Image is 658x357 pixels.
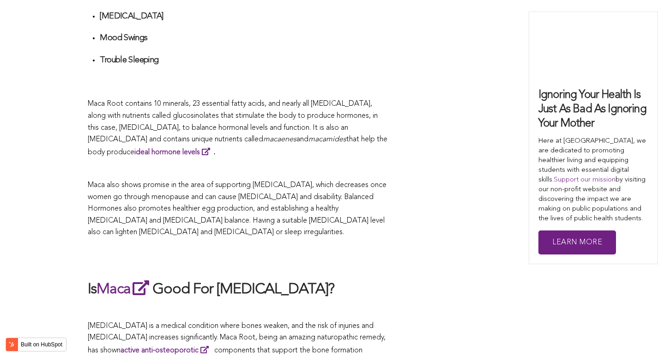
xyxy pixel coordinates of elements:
[100,33,388,43] h4: Mood Swings
[6,338,66,351] button: Built on HubSpot
[88,278,388,300] h2: Is Good For [MEDICAL_DATA]?
[88,136,387,156] span: that help the body produce
[296,136,308,143] span: and
[612,313,658,357] iframe: Chat Widget
[263,136,296,143] span: macaenes
[134,149,215,156] strong: .
[17,339,66,351] label: Built on HubSpot
[538,230,616,255] a: Learn More
[121,347,212,354] a: active anti-osteoporotic
[134,149,214,156] a: ideal hormone levels
[308,136,346,143] span: macamides
[88,100,378,143] span: Maca Root contains 10 minerals, 23 essential fatty acids, and nearly all [MEDICAL_DATA], along wi...
[97,282,152,297] a: Maca
[100,11,388,22] h4: [MEDICAL_DATA]
[6,339,17,350] img: HubSpot sprocket logo
[100,55,388,66] h4: Trouble Sleeping
[88,182,386,236] span: Maca also shows promise in the area of supporting [MEDICAL_DATA], which decreases once women go t...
